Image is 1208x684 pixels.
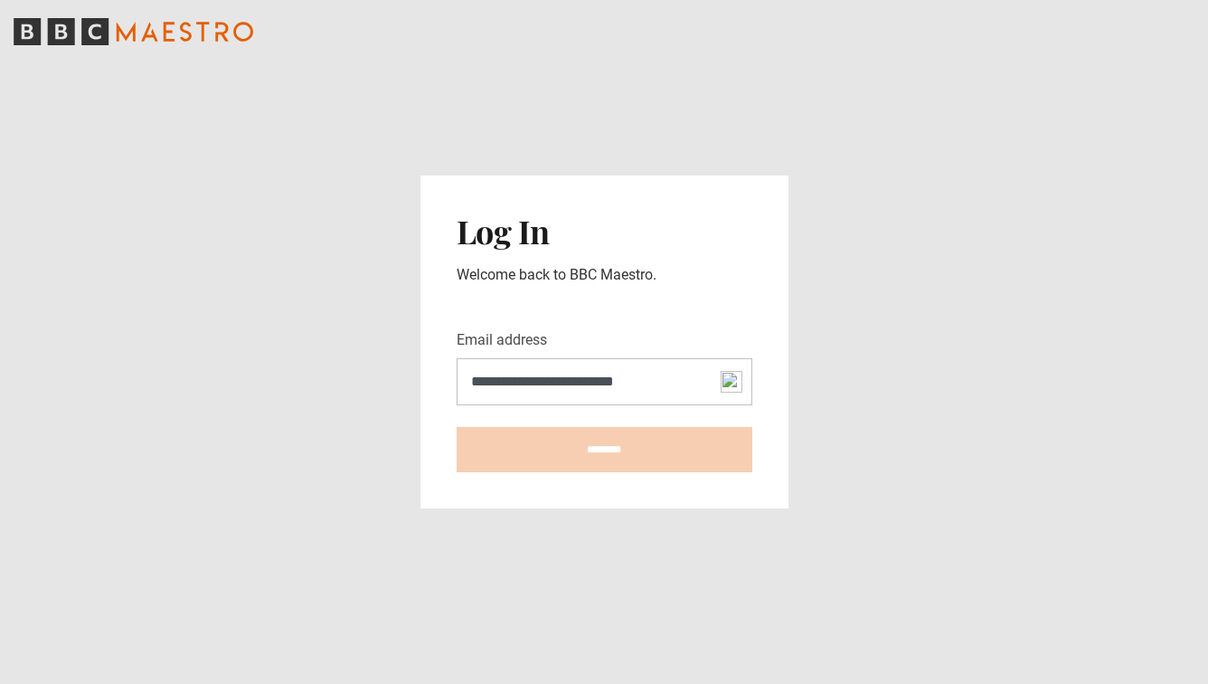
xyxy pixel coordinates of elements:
label: Email address [457,329,547,351]
p: Welcome back to BBC Maestro. [457,264,752,286]
h2: Log In [457,212,752,250]
img: npw-badge-icon-locked.svg [721,371,742,393]
svg: BBC Maestro [14,18,253,45]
